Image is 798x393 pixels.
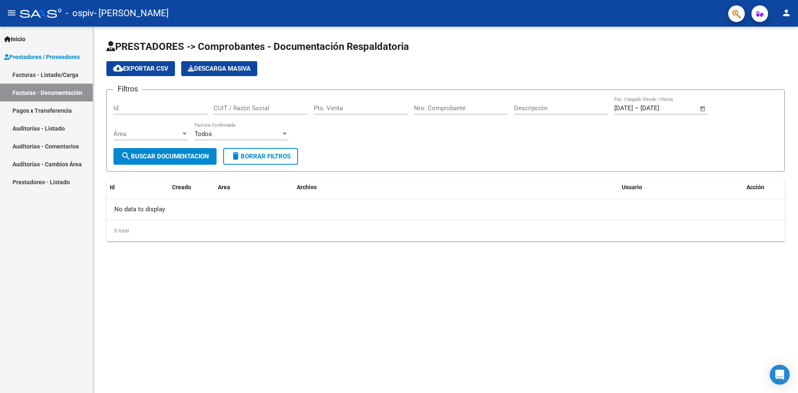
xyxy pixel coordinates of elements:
span: Buscar Documentacion [121,153,209,160]
span: – [635,104,639,112]
button: Exportar CSV [106,61,175,76]
h3: Filtros [113,83,142,95]
datatable-header-cell: Archivo [293,178,618,196]
span: Borrar Filtros [231,153,291,160]
button: Open calendar [698,104,708,114]
div: Open Intercom Messenger [770,365,790,385]
datatable-header-cell: Creado [169,178,214,196]
span: Archivo [297,184,317,190]
span: Acción [746,184,764,190]
span: Todos [195,130,212,138]
input: Fecha inicio [614,104,633,112]
mat-icon: menu [7,8,17,18]
span: Inicio [4,35,25,44]
datatable-header-cell: Usuario [618,178,743,196]
span: Exportar CSV [113,65,168,72]
span: Área [113,130,181,138]
mat-icon: person [781,8,791,18]
span: Creado [172,184,191,190]
mat-icon: cloud_download [113,63,123,73]
span: PRESTADORES -> Comprobantes - Documentación Respaldatoria [106,41,409,52]
input: Fecha fin [640,104,681,112]
datatable-header-cell: Acción [743,178,785,196]
datatable-header-cell: Area [214,178,293,196]
span: - [PERSON_NAME] [94,4,169,22]
mat-icon: delete [231,151,241,161]
mat-icon: search [121,151,131,161]
div: No data to display [106,199,785,220]
div: 0 total [106,220,785,241]
button: Buscar Documentacion [113,148,217,165]
span: - ospiv [66,4,94,22]
span: Area [218,184,230,190]
span: Descarga Masiva [188,65,251,72]
datatable-header-cell: Id [106,178,140,196]
button: Borrar Filtros [223,148,298,165]
app-download-masive: Descarga masiva de comprobantes (adjuntos) [181,61,257,76]
span: Prestadores / Proveedores [4,52,80,62]
span: Id [110,184,115,190]
button: Descarga Masiva [181,61,257,76]
span: Usuario [622,184,642,190]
